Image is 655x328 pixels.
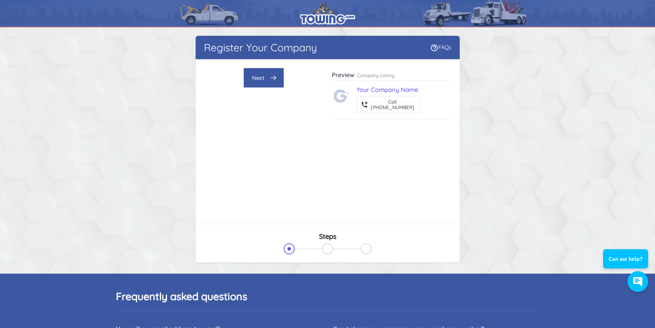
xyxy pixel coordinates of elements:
[371,99,414,110] div: Call [PHONE_NUMBER]
[333,88,350,104] img: Towing.com Logo
[598,230,655,299] iframe: Conversations
[204,232,451,241] h3: Steps
[430,44,451,51] a: FAQs
[357,72,394,79] p: Company Listing
[116,290,539,303] h2: Frequently asked questions
[357,86,418,94] a: Your Company Name
[300,2,355,24] img: logo.png
[332,71,354,79] h3: Preview
[357,96,420,113] button: Call[PHONE_NUMBER]
[243,68,284,88] button: Next
[204,41,317,54] h1: Register Your Company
